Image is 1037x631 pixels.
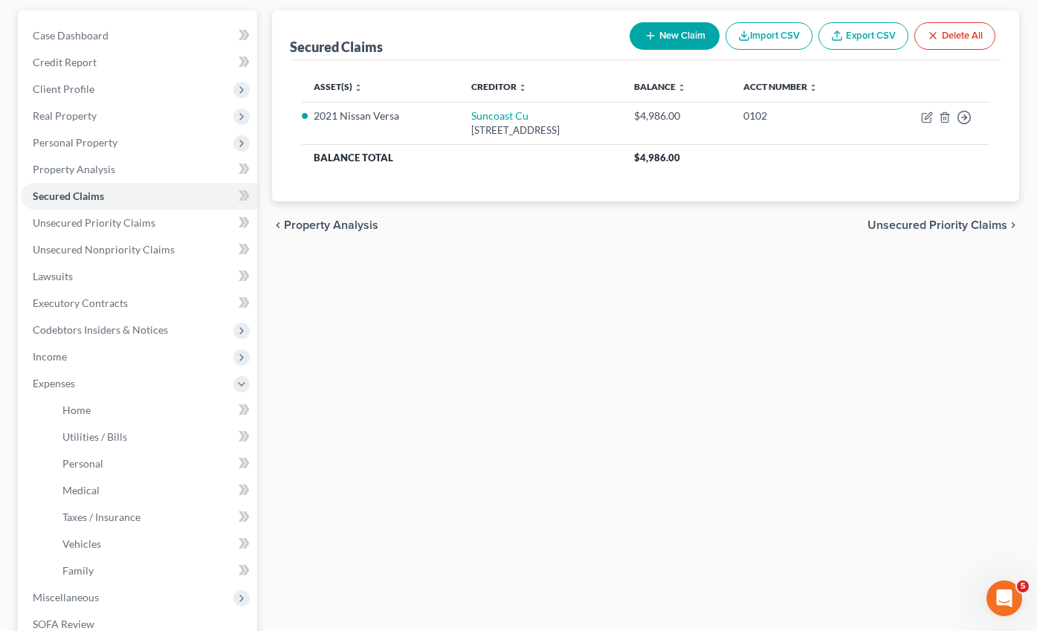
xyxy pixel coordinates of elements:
[155,421,285,453] div: It worked thank you.
[62,484,100,496] span: Medical
[743,109,862,123] div: 0102
[51,531,257,557] a: Vehicles
[33,29,109,42] span: Case Dashboard
[914,22,995,50] button: Delete All
[261,6,288,33] div: Close
[354,83,363,92] i: unfold_more
[24,211,232,299] div: I just reset that credit report for your case. You will need to have a residential address added ...
[471,81,527,92] a: Creditor unfold_more
[51,557,257,584] a: Family
[21,156,257,183] a: Property Analysis
[33,297,128,309] span: Executory Contracts
[21,183,257,210] a: Secured Claims
[21,49,257,76] a: Credit Report
[1017,580,1029,592] span: 5
[21,236,257,263] a: Unsecured Nonpriority Claims
[21,22,257,49] a: Case Dashboard
[51,424,257,450] a: Utilities / Bills
[634,152,680,164] span: $4,986.00
[23,487,35,499] button: Emoji picker
[62,511,140,523] span: Taxes / Insurance
[314,81,363,92] a: Asset(s) unfold_more
[47,487,59,499] button: Gif picker
[33,109,97,122] span: Real Property
[302,144,622,171] th: Balance Total
[12,158,285,203] div: Samuel says…
[62,430,127,443] span: Utilities / Bills
[634,109,720,123] div: $4,986.00
[12,421,285,465] div: Samuel says…
[33,323,168,336] span: Codebtors Insiders & Notices
[21,210,257,236] a: Unsecured Priority Claims
[33,618,94,630] span: SOFA Review
[1007,219,1019,231] i: chevron_right
[51,397,257,424] a: Home
[13,456,285,481] textarea: Message…
[21,263,257,290] a: Lawsuits
[62,537,101,550] span: Vehicles
[290,38,383,56] div: Secured Claims
[236,167,274,182] div: Thanks
[24,270,222,297] b: Client Profile > Debtor Addresses
[518,83,527,92] i: unfold_more
[72,19,185,33] p: The team can also help
[12,44,285,158] div: Samuel says…
[21,290,257,317] a: Executory Contracts
[33,163,115,175] span: Property Analysis
[12,202,244,409] div: I just reset that credit report for your case. You will need to have a residential address added ...
[33,82,94,95] span: Client Profile
[51,450,257,477] a: Personal
[33,591,99,604] span: Miscellaneous
[986,580,1022,616] iframe: Intercom live chat
[471,109,529,122] a: Suncoast Cu
[743,81,818,92] a: Acct Number unfold_more
[62,404,91,416] span: Home
[33,56,97,68] span: Credit Report
[272,219,284,231] i: chevron_left
[677,83,686,92] i: unfold_more
[33,377,75,389] span: Expenses
[94,487,106,499] button: Start recording
[10,6,38,34] button: go back
[868,219,1019,231] button: Unsecured Priority Claims chevron_right
[726,22,813,50] button: Import CSV
[284,219,378,231] span: Property Analysis
[51,504,257,531] a: Taxes / Insurance
[634,81,686,92] a: Balance unfold_more
[818,22,908,50] a: Export CSV
[33,350,67,363] span: Income
[630,22,720,50] button: New Claim
[51,477,257,504] a: Medical
[42,8,66,32] img: Profile image for Operator
[33,190,104,202] span: Secured Claims
[314,109,448,123] li: 2021 Nissan Versa
[868,219,1007,231] span: Unsecured Priority Claims
[33,243,175,256] span: Unsecured Nonpriority Claims
[233,6,261,34] button: Home
[33,270,73,282] span: Lawsuits
[62,457,103,470] span: Personal
[33,216,155,229] span: Unsecured Priority Claims
[255,481,279,505] button: Send a message…
[471,123,610,137] div: [STREET_ADDRESS]
[12,202,285,421] div: Lindsey says…
[72,7,125,19] h1: Operator
[809,83,818,92] i: unfold_more
[272,219,378,231] button: chevron_left Property Analysis
[167,430,274,444] div: It worked thank you.
[71,487,83,499] button: Upload attachment
[33,136,117,149] span: Personal Property
[62,564,94,577] span: Family
[224,158,285,191] div: Thanks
